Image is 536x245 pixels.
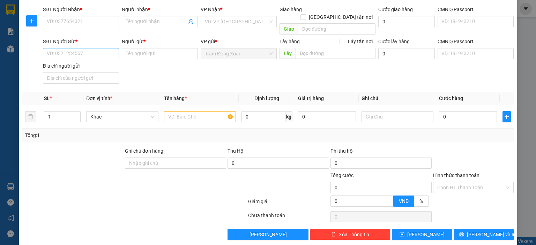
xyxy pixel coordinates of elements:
[438,38,514,45] div: CMND/Passport
[125,158,226,169] input: Ghi chú đơn hàng
[43,72,119,84] input: Địa chỉ của người gửi
[399,198,409,204] span: VND
[330,147,432,158] div: Phí thu hộ
[254,95,279,101] span: Định lượng
[378,39,410,44] label: Cước lấy hàng
[502,111,511,122] button: plus
[298,111,356,122] input: 0
[345,38,375,45] span: Lấy tận nơi
[378,48,435,59] input: Cước lấy hàng
[188,19,194,24] span: user-add
[164,111,236,122] input: VD: Bàn, Ghế
[459,232,464,237] span: printer
[122,6,198,13] div: Người nhận
[378,16,435,27] input: Cước giao hàng
[43,6,119,13] div: SĐT Người Nhận
[228,148,244,154] span: Thu Hộ
[419,198,423,204] span: %
[25,131,207,139] div: Tổng: 1
[298,95,324,101] span: Giá trị hàng
[25,111,36,122] button: delete
[280,48,296,59] span: Lấy
[43,38,119,45] div: SĐT Người Gửi
[392,229,452,240] button: save[PERSON_NAME]
[280,7,302,12] span: Giao hàng
[280,23,298,35] span: Giao
[201,38,277,45] div: VP gửi
[438,6,514,13] div: CMND/Passport
[359,92,436,105] th: Ghi chú
[205,48,273,59] span: Trạm Đồng Xoài
[339,231,369,238] span: Xóa Thông tin
[122,38,198,45] div: Người gửi
[503,114,511,120] span: plus
[125,148,163,154] label: Ghi chú đơn hàng
[250,231,287,238] span: [PERSON_NAME]
[306,13,375,21] span: [GEOGRAPHIC_DATA] tận nơi
[86,95,112,101] span: Đơn vị tính
[331,232,336,237] span: delete
[90,112,154,122] span: Khác
[285,111,292,122] span: kg
[247,212,329,224] div: Chưa thanh toán
[43,62,119,70] div: Địa chỉ người gửi
[27,18,37,24] span: plus
[26,15,37,26] button: plus
[296,48,375,59] input: Dọc đường
[439,95,463,101] span: Cước hàng
[44,95,50,101] span: SL
[298,23,375,35] input: Dọc đường
[400,232,404,237] span: save
[362,111,433,122] input: Ghi Chú
[247,198,329,210] div: Giảm giá
[330,173,353,178] span: Tổng cước
[164,95,187,101] span: Tên hàng
[310,229,390,240] button: deleteXóa Thông tin
[407,231,445,238] span: [PERSON_NAME]
[228,229,308,240] button: [PERSON_NAME]
[433,173,479,178] label: Hình thức thanh toán
[378,7,413,12] label: Cước giao hàng
[280,39,300,44] span: Lấy hàng
[454,229,514,240] button: printer[PERSON_NAME] và In
[467,231,516,238] span: [PERSON_NAME] và In
[201,7,220,12] span: VP Nhận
